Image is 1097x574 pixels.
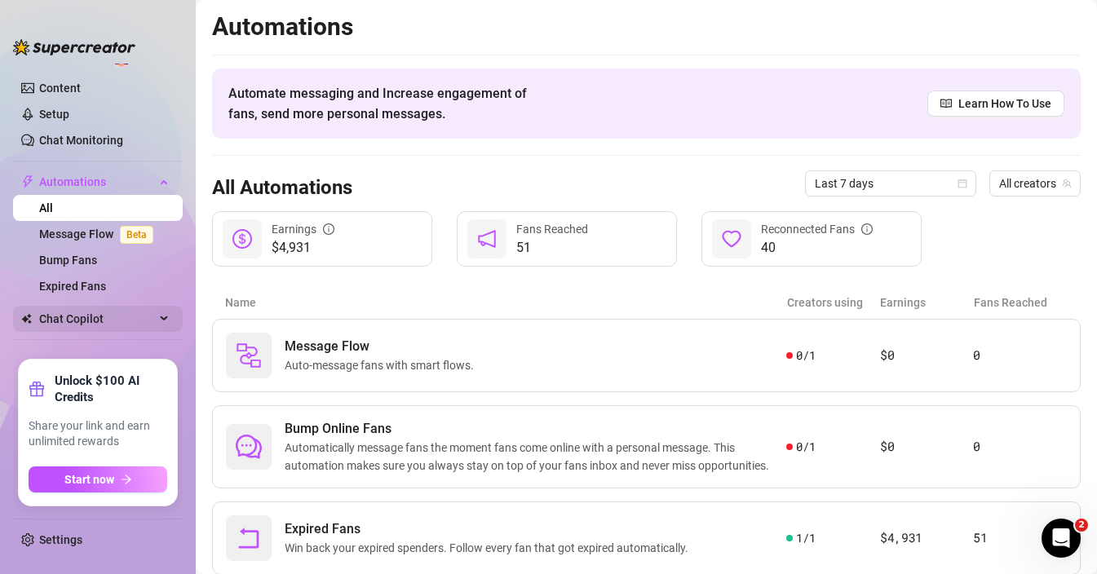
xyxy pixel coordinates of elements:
[861,223,873,235] span: info-circle
[796,529,815,547] span: 1 / 1
[39,134,123,147] a: Chat Monitoring
[39,533,82,546] a: Settings
[39,280,106,293] a: Expired Fans
[120,226,153,244] span: Beta
[39,227,160,241] a: Message FlowBeta
[285,419,786,439] span: Bump Online Fans
[974,294,1068,311] article: Fans Reached
[940,98,952,109] span: read
[880,294,974,311] article: Earnings
[29,466,167,492] button: Start nowarrow-right
[973,528,1067,548] article: 51
[973,346,1067,365] article: 0
[880,346,974,365] article: $0
[212,175,352,201] h3: All Automations
[516,223,588,236] span: Fans Reached
[39,306,155,332] span: Chat Copilot
[973,437,1067,457] article: 0
[21,313,32,325] img: Chat Copilot
[121,474,132,485] span: arrow-right
[29,418,167,450] span: Share your link and earn unlimited rewards
[55,373,167,405] strong: Unlock $100 AI Credits
[516,238,588,258] span: 51
[64,473,114,486] span: Start now
[722,229,741,249] span: heart
[236,434,262,460] span: comment
[232,229,252,249] span: dollar
[21,175,34,188] span: thunderbolt
[29,381,45,397] span: gift
[323,223,334,235] span: info-circle
[1042,519,1081,558] iframe: Intercom live chat
[212,11,1081,42] h2: Automations
[236,342,262,369] img: svg%3e
[958,95,1051,113] span: Learn How To Use
[13,39,135,55] img: logo-BBDzfeDw.svg
[39,108,69,121] a: Setup
[39,82,81,95] a: Content
[285,439,786,475] span: Automatically message fans the moment fans come online with a personal message. This automation m...
[787,294,881,311] article: Creators using
[39,201,53,214] a: All
[228,83,542,124] span: Automate messaging and Increase engagement of fans, send more personal messages.
[272,220,334,238] div: Earnings
[236,525,262,551] span: rollback
[272,238,334,258] span: $4,931
[1062,179,1072,188] span: team
[285,519,695,539] span: Expired Fans
[285,539,695,557] span: Win back your expired spenders. Follow every fan that got expired automatically.
[1075,519,1088,532] span: 2
[285,356,480,374] span: Auto-message fans with smart flows.
[815,171,967,196] span: Last 7 days
[880,528,974,548] article: $4,931
[999,171,1071,196] span: All creators
[39,169,155,195] span: Automations
[880,437,974,457] article: $0
[39,254,97,267] a: Bump Fans
[958,179,967,188] span: calendar
[477,229,497,249] span: notification
[761,220,873,238] div: Reconnected Fans
[285,337,480,356] span: Message Flow
[927,91,1064,117] a: Learn How To Use
[225,294,787,311] article: Name
[796,347,815,364] span: 0 / 1
[761,238,873,258] span: 40
[796,438,815,456] span: 0 / 1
